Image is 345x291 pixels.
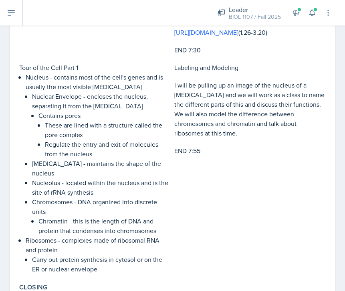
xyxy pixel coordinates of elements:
p: Chromatin - this is the length of DNA and protein that condenses into chromosomes [38,216,171,235]
p: Regulate the entry and exit of molecules from the nucleus [45,140,171,159]
p: Nucleus - contains most of the cell's genes and is usually the most visible [MEDICAL_DATA] [26,72,171,92]
p: END 7:30 [174,45,326,55]
p: Carry out protein synthesis in cytosol or on the ER or nuclear envelope [32,255,171,274]
div: BIOL 1107 / Fall 2025 [229,13,281,21]
p: Tour of the Cell Part 1 [19,63,171,72]
p: Ribosomes - complexes made of ribosomal RNA and protein [26,235,171,255]
p: [MEDICAL_DATA] - maintains the shape of the nucleus [32,159,171,178]
p: (1.26-3.20) [174,28,326,37]
a: [URL][DOMAIN_NAME] [174,28,238,37]
div: Leader [229,5,281,14]
p: Labeling and Modeling [174,63,326,72]
p: END 7:55 [174,146,326,155]
p: Nuclear Envelope - encloses the nucleus, separating it from the [MEDICAL_DATA] [32,92,171,111]
p: I will be pulling up an image of the nucleus of a [MEDICAL_DATA] and we will work as a class to n... [174,80,326,138]
p: These are lined with a structure called the pore complex [45,120,171,140]
p: Contains pores [38,111,171,120]
p: Nucleolus - located within the nucleus and is the site of rRNA synthesis [32,178,171,197]
p: Chromosomes - DNA organized into discrete units [32,197,171,216]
